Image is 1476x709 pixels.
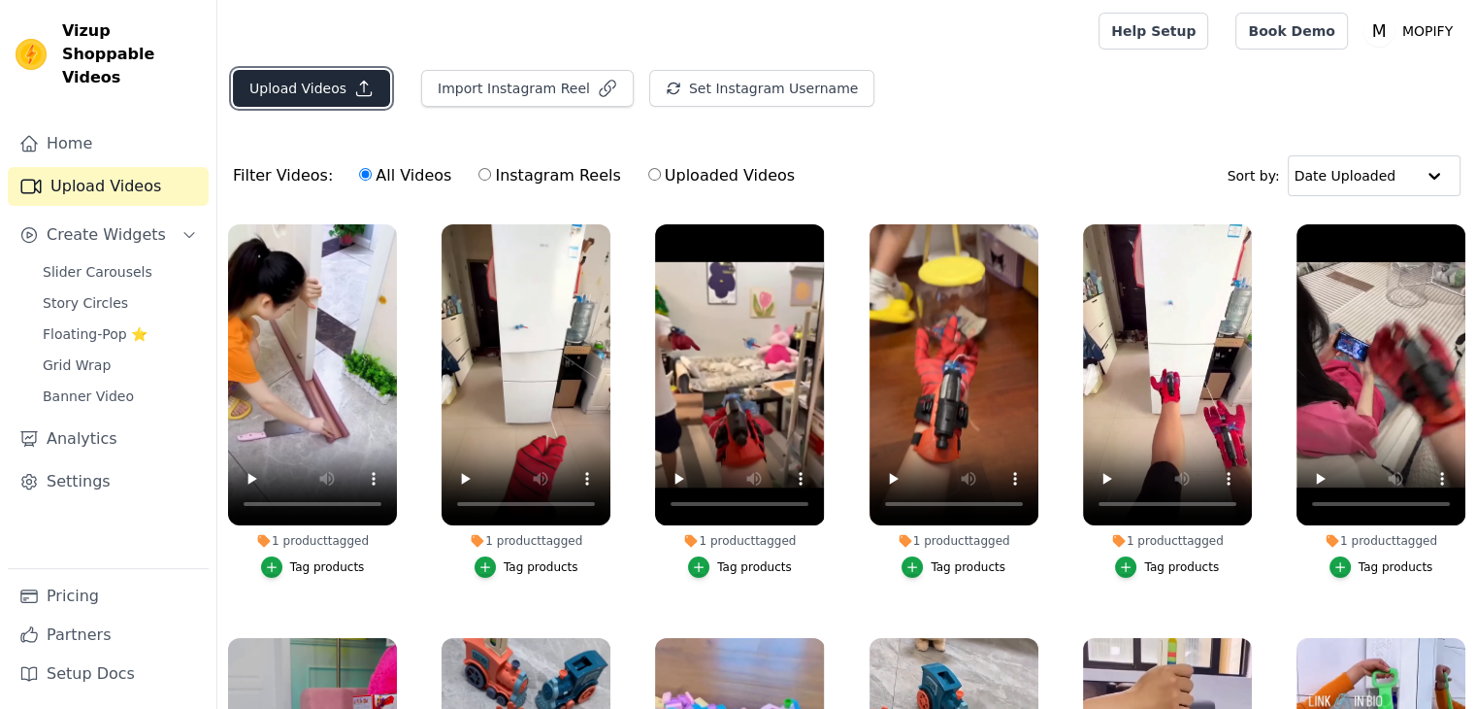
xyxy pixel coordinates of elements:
[1296,533,1465,549] div: 1 product tagged
[47,223,166,247] span: Create Widgets
[1115,557,1219,578] button: Tag products
[647,163,796,188] label: Uploaded Videos
[1329,557,1433,578] button: Tag products
[359,168,372,181] input: All Videos
[62,19,201,89] span: Vizup Shoppable Videos
[931,559,1005,575] div: Tag products
[1359,559,1433,575] div: Tag products
[902,557,1005,578] button: Tag products
[31,321,209,348] a: Floating-Pop ⭐
[43,293,128,313] span: Story Circles
[649,70,874,107] button: Set Instagram Username
[421,70,634,107] button: Import Instagram Reel
[8,420,209,458] a: Analytics
[8,616,209,655] a: Partners
[31,258,209,286] a: Slider Carousels
[1371,21,1386,41] text: M
[1228,155,1461,196] div: Sort by:
[31,289,209,317] a: Story Circles
[31,352,209,379] a: Grid Wrap
[504,559,578,575] div: Tag products
[442,533,610,549] div: 1 product tagged
[261,557,365,578] button: Tag products
[358,163,452,188] label: All Videos
[1235,13,1347,50] a: Book Demo
[233,153,805,198] div: Filter Videos:
[1394,14,1460,49] p: MOPIFY
[8,577,209,616] a: Pricing
[655,533,824,549] div: 1 product tagged
[16,39,47,70] img: Vizup
[43,262,152,282] span: Slider Carousels
[31,383,209,410] a: Banner Video
[1363,14,1460,49] button: M MOPIFY
[1099,13,1208,50] a: Help Setup
[43,355,111,375] span: Grid Wrap
[228,533,397,549] div: 1 product tagged
[8,462,209,501] a: Settings
[1144,559,1219,575] div: Tag products
[688,557,792,578] button: Tag products
[43,387,134,406] span: Banner Video
[233,70,390,107] button: Upload Videos
[1083,533,1252,549] div: 1 product tagged
[717,559,792,575] div: Tag products
[648,168,661,181] input: Uploaded Videos
[290,559,365,575] div: Tag products
[475,557,578,578] button: Tag products
[8,124,209,163] a: Home
[8,167,209,206] a: Upload Videos
[8,216,209,254] button: Create Widgets
[869,533,1038,549] div: 1 product tagged
[477,163,621,188] label: Instagram Reels
[8,655,209,693] a: Setup Docs
[43,324,148,344] span: Floating-Pop ⭐
[478,168,491,181] input: Instagram Reels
